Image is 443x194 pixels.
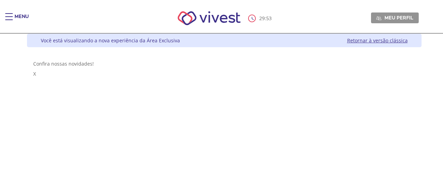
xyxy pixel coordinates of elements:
[248,15,273,22] div: :
[170,3,248,33] img: Vivest
[385,15,413,21] span: Meu perfil
[371,12,419,23] a: Meu perfil
[22,34,422,194] div: Vivest
[266,15,272,22] span: 53
[41,37,180,44] div: Você está visualizando a nova experiência da Área Exclusiva
[15,13,29,27] div: Menu
[33,60,415,67] div: Confira nossas novidades!
[33,70,36,77] span: X
[259,15,265,22] span: 29
[376,16,381,21] img: Meu perfil
[347,37,408,44] a: Retornar à versão clássica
